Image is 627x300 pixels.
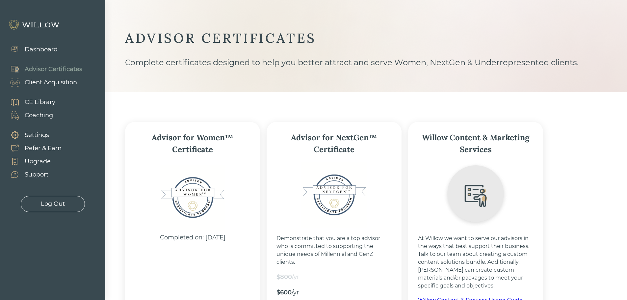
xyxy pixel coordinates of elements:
[3,95,55,109] a: CE Library
[3,142,62,155] a: Refer & Earn
[25,131,49,140] div: Settings
[276,132,392,155] div: Advisor for NextGen™ Certificate
[41,200,65,208] div: Log Out
[25,45,58,54] div: Dashboard
[292,288,299,297] div: /yr
[3,43,58,56] a: Dashboard
[443,162,509,228] img: willowContentIcon.png
[3,76,82,89] a: Client Acquisition
[125,30,607,47] div: ADVISOR CERTIFICATES
[25,65,82,74] div: Advisor Certificates
[160,165,225,231] img: Advisor for Women™ Certificate Badge
[418,234,533,290] div: At Willow we want to serve our advisors in the ways that best support their business. Talk to our...
[25,78,77,87] div: Client Acquisition
[276,288,292,297] div: $600
[135,132,250,155] div: Advisor for Women™ Certificate
[3,63,82,76] a: Advisor Certificates
[276,273,292,282] div: $800
[276,234,392,266] div: Demonstrate that you are a top advisor who is committed to supporting the unique needs of Millenn...
[25,111,53,120] div: Coaching
[418,132,533,155] div: Willow Content & Marketing Services
[160,233,225,242] div: Completed on: [DATE]
[25,98,55,107] div: CE Library
[25,170,48,179] div: Support
[8,19,61,30] img: Willow
[3,128,62,142] a: Settings
[25,144,62,153] div: Refer & Earn
[25,157,51,166] div: Upgrade
[301,162,367,228] img: Certificate_Program_Badge_NextGen.png
[3,109,55,122] a: Coaching
[292,273,299,282] div: /yr
[125,57,607,92] div: Complete certificates designed to help you better attract and serve Women, NextGen & Underreprese...
[3,155,62,168] a: Upgrade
